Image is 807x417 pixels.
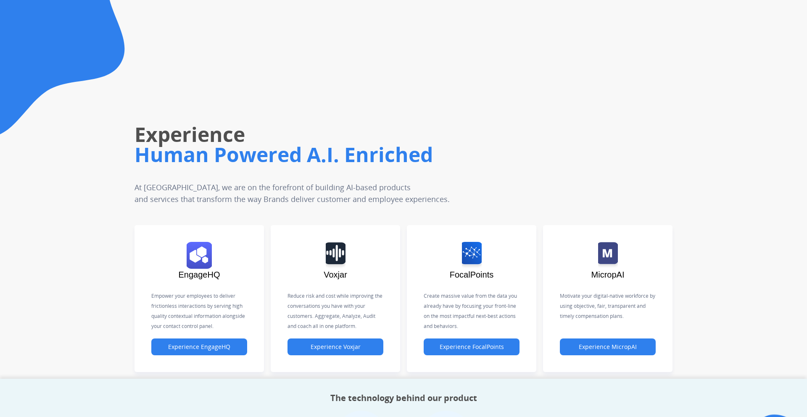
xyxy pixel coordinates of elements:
span: FocalPoints [450,270,494,279]
span: Voxjar [324,270,347,279]
button: Experience FocalPoints [424,338,520,355]
a: Experience EngageHQ [151,344,247,351]
img: logo [326,242,345,269]
a: Experience Voxjar [287,344,383,351]
a: Experience FocalPoints [424,344,520,351]
h1: Human Powered A.I. Enriched [134,141,570,168]
p: Empower your employees to deliver frictionless interactions by serving high quality contextual in... [151,291,247,331]
button: Experience Voxjar [287,338,383,355]
p: At [GEOGRAPHIC_DATA], we are on the forefront of building AI-based products and services that tra... [134,181,516,205]
span: MicropAI [591,270,625,279]
h2: The technology behind our product [330,392,477,404]
span: EngageHQ [179,270,220,279]
p: Reduce risk and cost while improving the conversations you have with your customers. Aggregate, A... [287,291,383,331]
button: Experience EngageHQ [151,338,247,355]
p: Motivate your digital-native workforce by using objective, fair, transparent and timely compensat... [560,291,656,321]
img: logo [187,242,212,269]
h1: Experience [134,121,570,148]
button: Experience MicropAI [560,338,656,355]
img: logo [462,242,482,269]
img: logo [598,242,618,269]
a: Experience MicropAI [560,344,656,351]
p: Create massive value from the data you already have by focusing your front-line on the most impac... [424,291,520,331]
